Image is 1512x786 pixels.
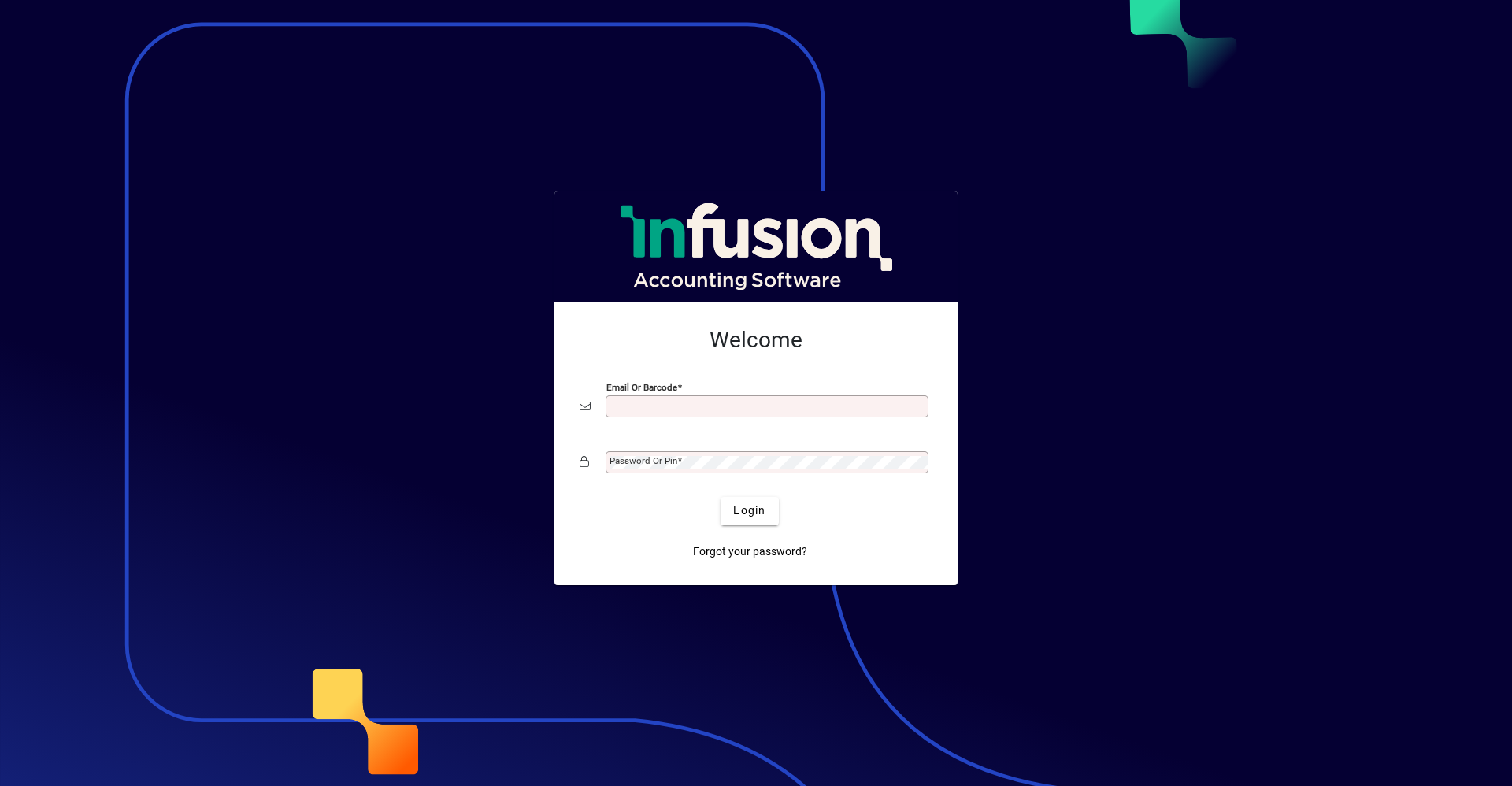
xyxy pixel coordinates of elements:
[580,327,932,354] h2: Welcome
[721,497,778,525] button: Login
[693,543,807,560] span: Forgot your password?
[733,502,765,519] span: Login
[606,381,677,392] mat-label: Email or Barcode
[687,538,813,566] a: Forgot your password?
[610,455,677,466] mat-label: Password or Pin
